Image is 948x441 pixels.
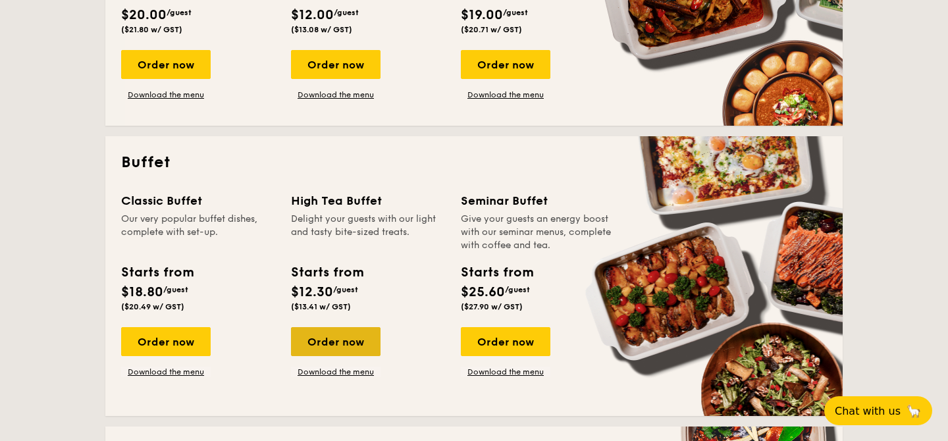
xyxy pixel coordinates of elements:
[291,284,333,300] span: $12.30
[461,302,523,311] span: ($27.90 w/ GST)
[121,327,211,356] div: Order now
[291,25,352,34] span: ($13.08 w/ GST)
[503,8,528,17] span: /guest
[121,25,182,34] span: ($21.80 w/ GST)
[291,7,334,23] span: $12.00
[121,263,193,282] div: Starts from
[461,7,503,23] span: $19.00
[121,152,827,173] h2: Buffet
[291,50,381,79] div: Order now
[121,213,275,252] div: Our very popular buffet dishes, complete with set-up.
[291,90,381,100] a: Download the menu
[906,403,922,419] span: 🦙
[461,284,505,300] span: $25.60
[461,367,550,377] a: Download the menu
[167,8,192,17] span: /guest
[121,367,211,377] a: Download the menu
[461,213,615,252] div: Give your guests an energy boost with our seminar menus, complete with coffee and tea.
[334,8,359,17] span: /guest
[291,367,381,377] a: Download the menu
[461,90,550,100] a: Download the menu
[824,396,932,425] button: Chat with us🦙
[461,50,550,79] div: Order now
[461,192,615,210] div: Seminar Buffet
[121,302,184,311] span: ($20.49 w/ GST)
[121,192,275,210] div: Classic Buffet
[163,285,188,294] span: /guest
[505,285,530,294] span: /guest
[461,263,533,282] div: Starts from
[291,302,351,311] span: ($13.41 w/ GST)
[121,284,163,300] span: $18.80
[291,213,445,252] div: Delight your guests with our light and tasty bite-sized treats.
[333,285,358,294] span: /guest
[121,7,167,23] span: $20.00
[121,90,211,100] a: Download the menu
[291,192,445,210] div: High Tea Buffet
[291,327,381,356] div: Order now
[461,327,550,356] div: Order now
[121,50,211,79] div: Order now
[461,25,522,34] span: ($20.71 w/ GST)
[291,263,363,282] div: Starts from
[835,405,901,417] span: Chat with us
